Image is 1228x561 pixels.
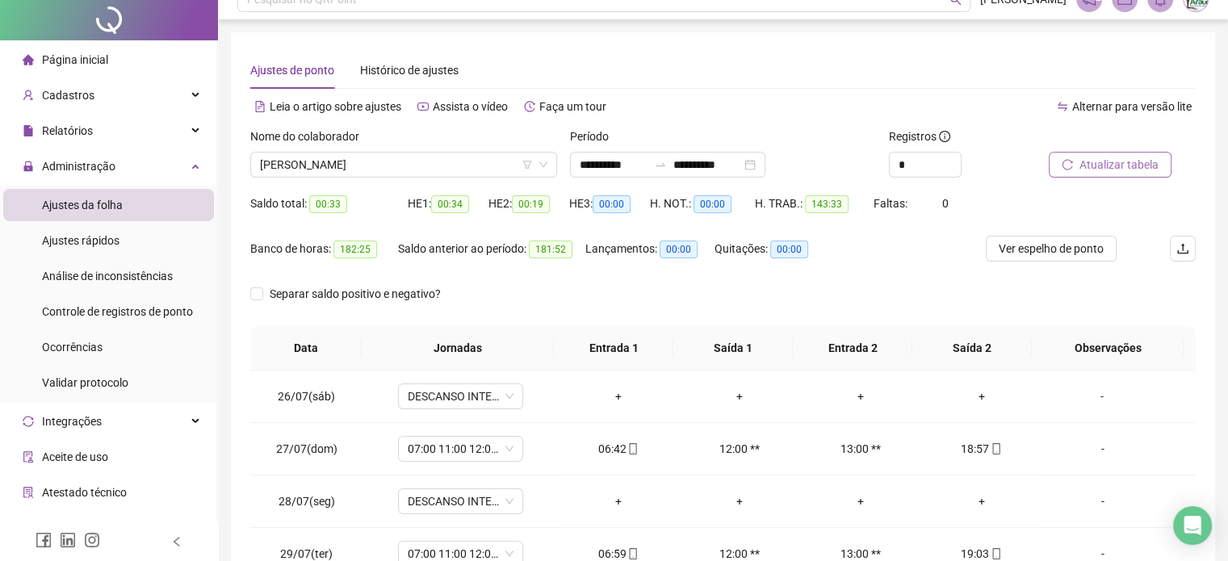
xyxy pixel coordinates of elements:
span: mobile [989,548,1002,559]
span: down [539,160,548,170]
div: HE 1: [408,195,488,213]
th: Saída 1 [673,326,793,371]
div: + [813,387,908,405]
span: reload [1062,159,1073,170]
div: - [1054,492,1150,510]
div: H. TRAB.: [755,195,873,213]
span: swap [1057,101,1068,112]
div: Lançamentos: [585,240,715,258]
span: 00:00 [694,195,731,213]
div: HE 2: [488,195,569,213]
span: filter [522,160,532,170]
div: HE 3: [569,195,650,213]
span: info-circle [939,131,950,142]
div: 18:57 [934,440,1029,458]
th: Saída 2 [912,326,1032,371]
span: Validar protocolo [42,376,128,389]
span: Ajustes de ponto [250,64,334,77]
span: to [654,158,667,171]
span: Controle de registros de ponto [42,305,193,318]
span: file [23,125,34,136]
div: H. NOT.: [650,195,755,213]
span: 29/07(ter) [280,547,333,560]
div: Open Intercom Messenger [1173,506,1212,545]
span: linkedin [60,532,76,548]
span: history [524,101,535,112]
div: Saldo total: [250,195,408,213]
div: Banco de horas: [250,240,398,258]
div: + [571,387,666,405]
span: mobile [989,443,1002,454]
span: 182:25 [333,241,377,258]
span: Análise de inconsistências [42,270,173,283]
span: Cadastros [42,89,94,102]
span: lock [23,161,34,172]
label: Nome do colaborador [250,128,370,145]
span: Relatórios [42,124,93,137]
span: 0 [942,197,949,210]
span: Aceite de uso [42,450,108,463]
span: youtube [417,101,429,112]
span: Ver espelho de ponto [999,240,1104,257]
span: 07:00 11:00 12:00 19:00- REGINA PACIS [408,437,513,461]
span: Atestado técnico [42,486,127,499]
span: MARILYN DOMINGOS ACOSTA [260,153,547,177]
div: + [934,492,1029,510]
span: Leia o artigo sobre ajustes [270,100,401,113]
button: Ver espelho de ponto [986,236,1117,262]
span: mobile [626,443,639,454]
span: audit [23,451,34,463]
th: Jornadas [362,326,554,371]
span: DESCANSO INTER-JORNADA [408,384,513,408]
span: 00:00 [593,195,631,213]
div: + [692,492,787,510]
span: sync [23,416,34,427]
span: instagram [84,532,100,548]
span: home [23,54,34,65]
span: Administração [42,160,115,173]
div: Quitações: [715,240,832,258]
span: Registros [889,128,950,145]
span: Ocorrências [42,341,103,354]
span: Atualizar tabela [1079,156,1159,174]
span: 181:52 [529,241,572,258]
span: DESCANSO INTER-JORNADA [408,489,513,513]
span: 143:33 [805,195,849,213]
div: - [1054,387,1150,405]
span: Histórico de ajustes [360,64,459,77]
span: Alternar para versão lite [1072,100,1192,113]
span: 00:33 [309,195,347,213]
div: + [571,492,666,510]
div: + [813,492,908,510]
span: Assista o vídeo [433,100,508,113]
div: - [1054,440,1150,458]
span: 00:19 [512,195,550,213]
span: file-text [254,101,266,112]
span: left [171,536,182,547]
span: 26/07(sáb) [278,390,335,403]
button: Atualizar tabela [1049,152,1171,178]
span: user-add [23,90,34,101]
span: Observações [1045,339,1171,357]
th: Entrada 1 [554,326,673,371]
th: Data [250,326,362,371]
span: 00:00 [660,241,698,258]
div: Saldo anterior ao período: [398,240,585,258]
span: 00:00 [770,241,808,258]
span: mobile [626,548,639,559]
span: Gerar QRCode [42,521,114,534]
span: Separar saldo positivo e negativo? [263,285,447,303]
span: 00:34 [431,195,469,213]
th: Observações [1032,326,1184,371]
th: Entrada 2 [793,326,912,371]
span: Ajustes rápidos [42,234,119,247]
div: + [692,387,787,405]
span: Faça um tour [539,100,606,113]
label: Período [570,128,619,145]
span: 27/07(dom) [276,442,337,455]
span: swap-right [654,158,667,171]
span: Integrações [42,415,102,428]
span: Faltas: [874,197,910,210]
span: facebook [36,532,52,548]
span: 28/07(seg) [279,495,335,508]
